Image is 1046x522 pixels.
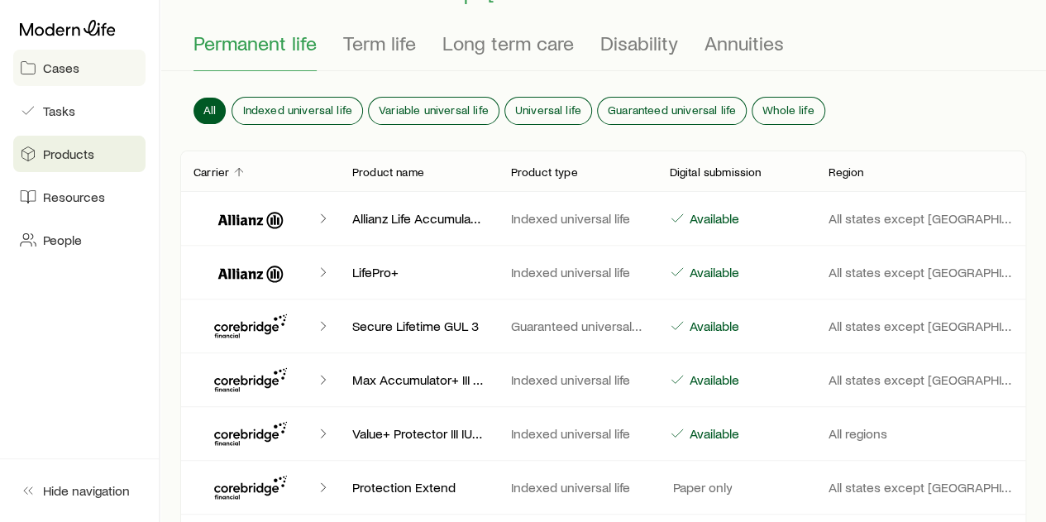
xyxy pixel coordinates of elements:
[511,165,578,179] p: Product type
[704,31,784,55] span: Annuities
[608,103,736,117] span: Guaranteed universal life
[13,222,146,258] a: People
[442,31,574,55] span: Long term care
[13,93,146,129] a: Tasks
[515,103,581,117] span: Universal life
[828,371,1013,388] p: All states except [GEOGRAPHIC_DATA]
[511,318,643,334] p: Guaranteed universal life
[379,103,489,117] span: Variable universal life
[232,98,362,124] button: Indexed universal life
[511,479,643,496] p: Indexed universal life
[828,210,1013,227] p: All states except [GEOGRAPHIC_DATA]
[13,136,146,172] a: Products
[752,98,824,124] button: Whole life
[203,103,216,117] span: All
[511,264,643,280] p: Indexed universal life
[369,98,499,124] button: Variable universal life
[193,31,1013,71] div: Product types
[43,60,79,76] span: Cases
[669,165,761,179] p: Digital submission
[685,318,738,334] p: Available
[13,179,146,215] a: Resources
[828,165,863,179] p: Region
[13,50,146,86] a: Cases
[669,479,732,496] p: Paper only
[505,98,591,124] button: Universal life
[511,371,643,388] p: Indexed universal life
[13,472,146,509] button: Hide navigation
[193,98,226,124] button: All
[352,210,485,227] p: Allianz Life Accumulator
[343,31,416,55] span: Term life
[685,425,738,442] p: Available
[43,103,75,119] span: Tasks
[762,103,814,117] span: Whole life
[600,31,678,55] span: Disability
[43,232,82,248] span: People
[598,98,746,124] button: Guaranteed universal life
[352,318,485,334] p: Secure Lifetime GUL 3
[352,165,424,179] p: Product name
[242,103,352,117] span: Indexed universal life
[352,264,485,280] p: LifePro+
[511,210,643,227] p: Indexed universal life
[685,371,738,388] p: Available
[193,165,229,179] p: Carrier
[193,31,317,55] span: Permanent life
[43,146,94,162] span: Products
[352,425,485,442] p: Value+ Protector III IUL ([DATE])
[828,479,1013,496] p: All states except [GEOGRAPHIC_DATA]
[43,189,105,205] span: Resources
[828,425,1013,442] p: All regions
[43,482,130,499] span: Hide navigation
[828,264,1013,280] p: All states except [GEOGRAPHIC_DATA]
[352,371,485,388] p: Max Accumulator+ III ([DATE])
[511,425,643,442] p: Indexed universal life
[828,318,1013,334] p: All states except [GEOGRAPHIC_DATA]
[685,264,738,280] p: Available
[685,210,738,227] p: Available
[352,479,485,496] p: Protection Extend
